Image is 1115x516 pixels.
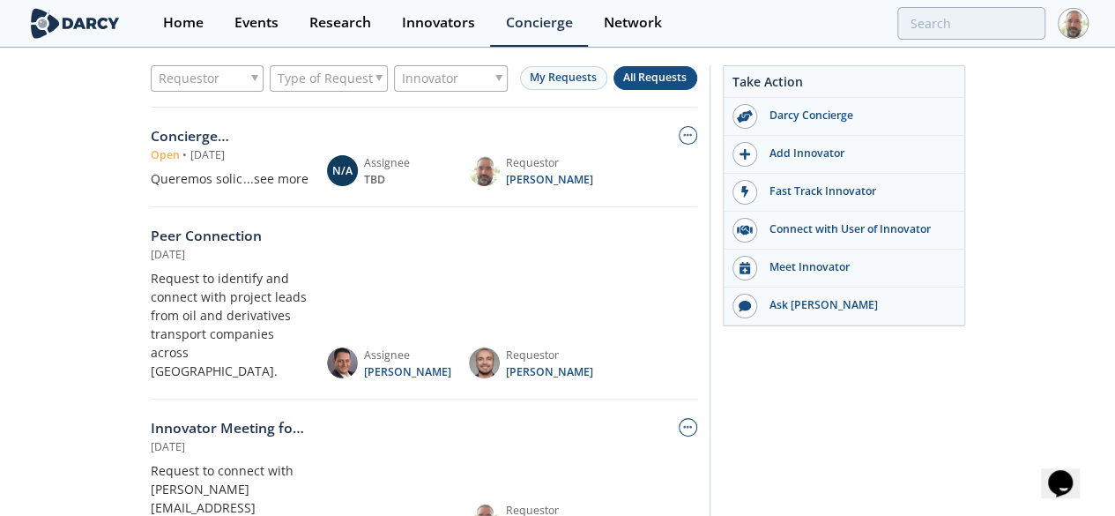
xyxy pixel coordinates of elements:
div: Assignee [364,155,450,171]
span: Requestor [159,66,219,91]
div: Requestor [151,65,264,92]
div: Ask [PERSON_NAME] [757,297,955,313]
div: [DATE] [151,439,185,455]
img: logo-wide.svg [27,8,123,39]
div: Innovators [402,16,475,30]
div: ...see more [243,169,308,188]
img: Profile [1058,8,1089,39]
div: Events [234,16,279,30]
div: View Profile [506,155,593,171]
div: Darcy Concierge [757,108,955,123]
span: All Requests [623,70,687,85]
div: Peer Connection [151,226,308,247]
img: e7aafc02-1f92-4267-a9ea-da574e0b6ae8 [469,155,500,186]
img: 79cda212-af27-400c-9090-dbb1206630c3 [469,348,500,378]
div: Home [163,16,204,30]
div: [DATE] [190,147,225,163]
div: Assignee [364,348,451,363]
div: Concierge Request : Concierge Request from [PERSON_NAME] [151,126,308,147]
div: [DATE] [151,247,185,263]
div: Take Action [724,72,964,98]
div: Type of Request [270,65,388,92]
div: Request to identify and connect with project leads from oil and derivatives transport companies a... [151,269,308,380]
div: View Profile [506,348,593,363]
div: Fast Track Innovator [757,183,955,199]
span: [PERSON_NAME] [364,364,451,380]
div: Innovator [394,65,508,92]
span: Type of Request [278,66,373,91]
button: My Requests [520,66,607,90]
span: [PERSON_NAME] [506,172,593,188]
input: Advanced Search [897,7,1045,40]
span: for [279,418,304,437]
span: • [180,147,190,163]
div: Meet Innovator [757,259,955,275]
div: Research [309,16,371,30]
span: [PERSON_NAME] [506,364,593,380]
div: Add Innovator [757,146,955,161]
span: TBD [364,172,450,188]
div: Queremos solicitar ayuda en un proceso donde podamos identificar potenciales proveedores de tecno... [151,169,308,188]
span: Open [151,147,180,163]
span: Innovator [402,66,458,91]
iframe: chat widget [1041,445,1097,498]
img: b519afcd-38bb-4c85-b38e-bbd73bfb3a9c [327,348,358,378]
div: Innovator Meeting [151,418,308,439]
div: N/A [327,155,358,186]
div: Concierge [506,16,573,30]
div: Network [604,16,662,30]
button: All Requests [613,66,697,90]
div: Connect with User of Innovator [757,221,955,237]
